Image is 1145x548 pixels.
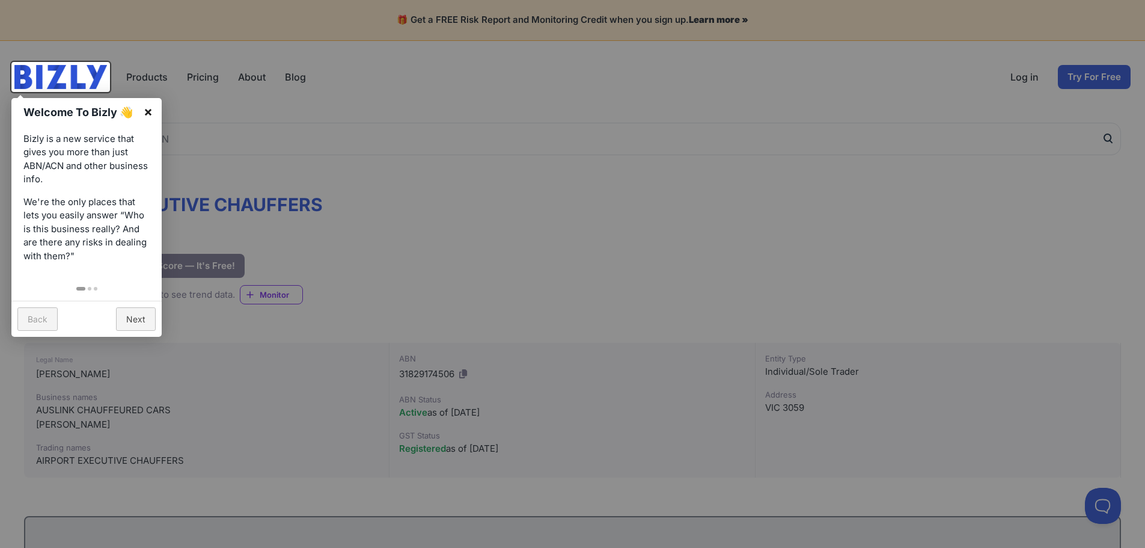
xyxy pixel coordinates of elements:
[23,195,150,263] p: We're the only places that lets you easily answer “Who is this business really? And are there any...
[135,98,162,125] a: ×
[17,307,58,331] a: Back
[116,307,156,331] a: Next
[23,132,150,186] p: Bizly is a new service that gives you more than just ABN/ACN and other business info.
[23,104,137,120] h1: Welcome To Bizly 👋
